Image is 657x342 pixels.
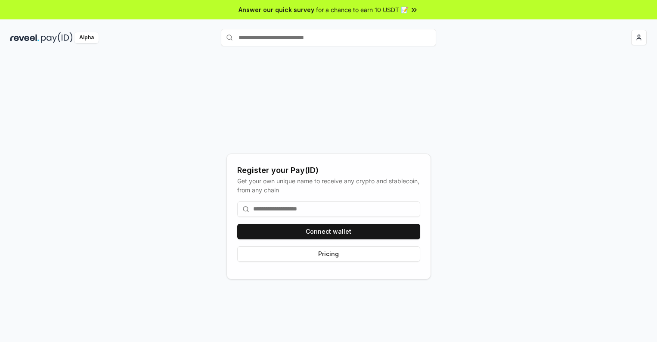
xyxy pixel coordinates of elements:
button: Pricing [237,246,420,262]
img: reveel_dark [10,32,39,43]
button: Connect wallet [237,224,420,239]
div: Get your own unique name to receive any crypto and stablecoin, from any chain [237,176,420,195]
div: Register your Pay(ID) [237,164,420,176]
div: Alpha [74,32,99,43]
img: pay_id [41,32,73,43]
span: Answer our quick survey [239,5,314,14]
span: for a chance to earn 10 USDT 📝 [316,5,408,14]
